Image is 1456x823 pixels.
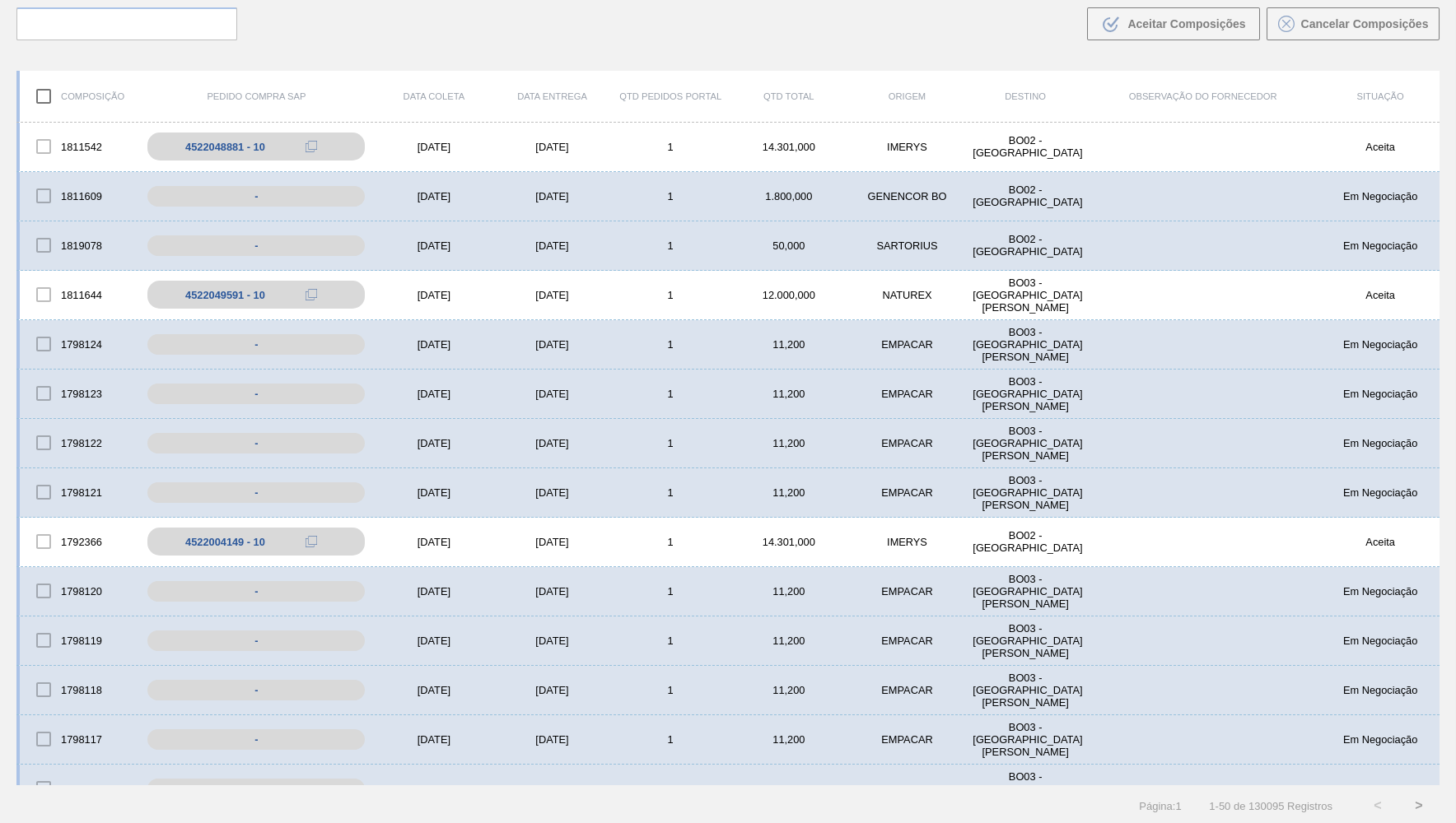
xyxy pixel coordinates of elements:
[493,585,612,597] div: [DATE]
[966,91,1085,101] div: Destino
[966,770,1085,807] div: BO03 - Santa Cruz
[493,91,612,101] div: Data entrega
[730,190,848,202] div: 1.800,000
[493,635,612,647] div: [DATE]
[730,536,848,548] div: 14.301,000
[1267,7,1440,40] button: Cancelar Composições
[1321,684,1440,696] div: Em Negociação
[295,532,328,551] div: Copiar
[375,388,493,400] div: [DATE]
[730,91,848,101] div: Qtd Total
[966,184,1085,208] div: BO02 - La Paz
[1321,91,1440,101] div: Situação
[966,672,1085,709] div: BO03 - Santa Cruz
[185,289,265,301] div: 4522049591 - 10
[1127,17,1245,30] span: Aceitar Composições
[20,722,138,756] div: 1798117
[730,239,848,252] div: 50,000
[375,585,493,597] div: [DATE]
[147,581,365,602] div: -
[848,733,967,746] div: EMPACAR
[375,338,493,351] div: [DATE]
[493,733,612,746] div: [DATE]
[611,239,730,252] div: 1
[493,684,612,696] div: [DATE]
[185,141,265,153] div: 4522048881 - 10
[730,783,848,795] div: 11,200
[20,327,138,361] div: 1798124
[730,141,848,153] div: 14.301,000
[20,228,138,263] div: 1819078
[1321,733,1440,746] div: Em Negociação
[730,388,848,400] div: 11,200
[611,733,730,746] div: 1
[611,141,730,153] div: 1
[147,334,365,355] div: -
[966,375,1085,412] div: BO03 - Santa Cruz
[493,437,612,449] div: [DATE]
[20,475,138,509] div: 1798121
[848,585,967,597] div: EMPACAR
[848,91,967,101] div: Origem
[375,536,493,548] div: [DATE]
[966,277,1085,314] div: BO03 - Santa Cruz
[493,486,612,499] div: [DATE]
[1085,91,1321,101] div: Observação do Fornecedor
[848,486,967,499] div: EMPACAR
[20,672,138,707] div: 1798118
[848,190,967,202] div: GENENCOR BO
[966,622,1085,659] div: BO03 - Santa Cruz
[138,91,375,101] div: Pedido Compra SAP
[1321,338,1440,351] div: Em Negociação
[730,437,848,449] div: 11,200
[295,285,328,305] div: Copiar
[493,239,612,252] div: [DATE]
[1321,585,1440,597] div: Em Negociação
[848,684,967,696] div: EMPACAR
[730,733,848,746] div: 11,200
[493,141,612,153] div: [DATE]
[1301,17,1429,30] span: Cancelar Composições
[375,141,493,153] div: [DATE]
[375,437,493,449] div: [DATE]
[848,536,967,548] div: IMERYS
[1321,783,1440,795] div: Em Negociação
[611,536,730,548] div: 1
[1321,190,1440,202] div: Em Negociação
[848,338,967,351] div: EMPACAR
[1321,486,1440,499] div: Em Negociação
[147,680,365,700] div: -
[147,779,365,799] div: -
[611,190,730,202] div: 1
[1139,800,1181,812] span: Página : 1
[1321,388,1440,400] div: Em Negociação
[848,635,967,647] div: EMPACAR
[493,783,612,795] div: [DATE]
[185,536,265,548] div: 4522004149 - 10
[1321,239,1440,252] div: Em Negociação
[611,783,730,795] div: 1
[493,289,612,301] div: [DATE]
[1321,536,1440,548] div: Aceita
[966,233,1085,258] div: BO02 - La Paz
[147,235,365,256] div: -
[966,326,1085,363] div: BO03 - Santa Cruz
[966,573,1085,610] div: BO03 - Santa Cruz
[730,289,848,301] div: 12.000,000
[20,574,138,608] div: 1798120
[1321,437,1440,449] div: Em Negociação
[1321,141,1440,153] div: Aceita
[730,585,848,597] div: 11,200
[611,437,730,449] div: 1
[20,623,138,658] div: 1798119
[20,129,138,164] div: 1811542
[295,137,328,156] div: Copiar
[147,433,365,453] div: -
[966,474,1085,511] div: BO03 - Santa Cruz
[147,186,365,207] div: -
[375,783,493,795] div: [DATE]
[493,388,612,400] div: [DATE]
[966,721,1085,758] div: BO03 - Santa Cruz
[147,384,365,404] div: -
[1321,289,1440,301] div: Aceita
